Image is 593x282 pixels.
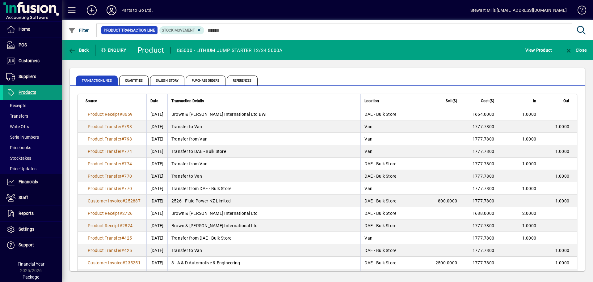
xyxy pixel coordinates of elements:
[555,149,570,154] span: 1.0000
[86,136,134,142] a: Product Transfer#798
[364,198,396,203] span: DAE - Bulk Store
[3,190,62,206] a: Staff
[522,161,536,166] span: 1.0000
[121,137,124,141] span: #
[122,112,132,117] span: 8659
[68,28,89,33] span: Filter
[364,149,372,154] span: Van
[446,98,457,104] span: Sell ($)
[563,45,588,56] button: Close
[150,76,184,85] span: Sales History
[146,219,167,232] td: [DATE]
[429,195,466,207] td: 800.0000
[6,124,29,129] span: Write Offs
[88,211,120,216] span: Product Receipt
[121,5,153,15] div: Parts to Go Ltd.
[122,260,125,265] span: #
[121,161,124,166] span: #
[86,235,134,241] a: Product Transfer#425
[565,48,587,53] span: Close
[96,45,133,55] div: Enquiry
[146,120,167,133] td: [DATE]
[522,223,536,228] span: 1.0000
[18,262,44,267] span: Financial Year
[167,170,361,182] td: Transfer to Van
[146,207,167,219] td: [DATE]
[19,58,40,63] span: Customers
[466,182,503,195] td: 1777.7800
[146,232,167,244] td: [DATE]
[19,42,27,47] span: POS
[6,103,26,108] span: Receipts
[3,237,62,253] a: Support
[167,269,361,281] td: 3031 - Ventia NZ - Puketona Quarries
[146,145,167,158] td: [DATE]
[186,76,225,85] span: Purchase Orders
[429,257,466,269] td: 2500.0000
[555,198,570,203] span: 1.0000
[86,210,135,217] a: Product Receipt#2726
[124,174,132,179] span: 770
[6,114,28,119] span: Transfers
[146,257,167,269] td: [DATE]
[563,98,569,104] span: Out
[104,27,155,33] span: Product Transaction Line
[88,112,120,117] span: Product Receipt
[137,45,164,55] div: Product
[146,182,167,195] td: [DATE]
[525,45,552,55] span: View Product
[19,195,28,200] span: Staff
[167,195,361,207] td: 2526 - Fluid Power NZ Limited
[466,120,503,133] td: 1777.7800
[167,244,361,257] td: Transfer to Van
[3,153,62,163] a: Stocktakes
[121,174,124,179] span: #
[167,257,361,269] td: 3 - A & D Automotive & Engineering
[120,211,122,216] span: #
[19,227,34,232] span: Settings
[466,170,503,182] td: 1777.7800
[86,111,135,118] a: Product Receipt#8659
[88,248,121,253] span: Product Transfer
[167,158,361,170] td: Transfer from Van
[125,260,141,265] span: 235251
[167,145,361,158] td: Transfer to DAE - Bulk Store
[466,219,503,232] td: 1777.7800
[470,5,567,15] div: Stewart Mills [EMAIL_ADDRESS][DOMAIN_NAME]
[3,111,62,121] a: Transfers
[3,206,62,221] a: Reports
[466,108,503,120] td: 1664.0000
[86,197,143,204] a: Customer Invoice#252887
[522,112,536,117] span: 1.0000
[522,137,536,141] span: 1.0000
[86,185,134,192] a: Product Transfer#770
[86,160,134,167] a: Product Transfer#774
[3,174,62,190] a: Financials
[6,145,31,150] span: Pricebooks
[466,269,503,281] td: 1777.7800
[162,28,195,33] span: Stock movement
[533,98,536,104] span: In
[86,98,97,104] span: Source
[150,98,164,104] div: Date
[167,219,361,232] td: Brown & [PERSON_NAME] International Ltd
[86,259,143,266] a: Customer Invoice#235251
[146,158,167,170] td: [DATE]
[466,257,503,269] td: 1777.7800
[466,133,503,145] td: 1777.7800
[150,98,158,104] span: Date
[86,98,143,104] div: Source
[88,174,121,179] span: Product Transfer
[364,137,372,141] span: Van
[6,156,31,161] span: Stocktakes
[86,222,135,229] a: Product Receipt#2824
[364,236,372,241] span: Van
[146,108,167,120] td: [DATE]
[466,244,503,257] td: 1777.7800
[19,242,34,247] span: Support
[364,260,396,265] span: DAE - Bulk Store
[76,76,118,85] span: Transaction Lines
[146,269,167,281] td: [DATE]
[88,198,122,203] span: Customer Invoice
[481,98,494,104] span: Cost ($)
